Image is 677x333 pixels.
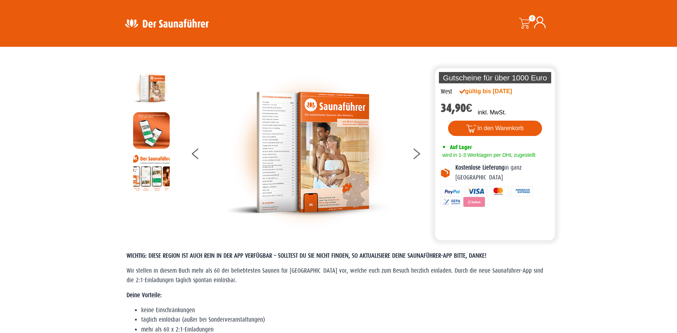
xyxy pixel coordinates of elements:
img: der-saunafuehrer-2025-west [133,70,170,107]
span: Auf Lager [450,144,472,151]
strong: Deine Vorteile: [127,292,162,299]
b: Kostenlose Lieferung [455,164,504,171]
img: der-saunafuehrer-2025-west [226,70,391,235]
span: wird in 1-3 Werktagen per DHL zugestellt [441,152,535,158]
span: 0 [529,15,535,22]
img: MOCKUP-iPhone_regional [133,112,170,149]
img: Anleitung7tn [133,154,170,191]
bdi: 34,90 [441,101,473,115]
p: in ganz [GEOGRAPHIC_DATA] [455,163,550,182]
li: keine Einschränkungen [141,306,551,315]
div: gültig bis [DATE] [459,87,528,96]
span: WICHTIG: DIESE REGION IST AUCH REIN IN DER APP VERFÜGBAR – SOLLTEST DU SIE NICHT FINDEN, SO AKTUA... [127,252,486,259]
div: West [441,87,452,97]
li: täglich einlösbar (außer bei Sonderveranstaltungen) [141,315,551,325]
button: In den Warenkorb [448,121,542,136]
span: Wir stellen in diesem Buch mehr als 60 der beliebtesten Saunen für [GEOGRAPHIC_DATA] vor, welche ... [127,267,543,284]
p: Gutscheine für über 1000 Euro [439,72,552,83]
p: inkl. MwSt. [478,108,506,117]
span: € [466,101,473,115]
